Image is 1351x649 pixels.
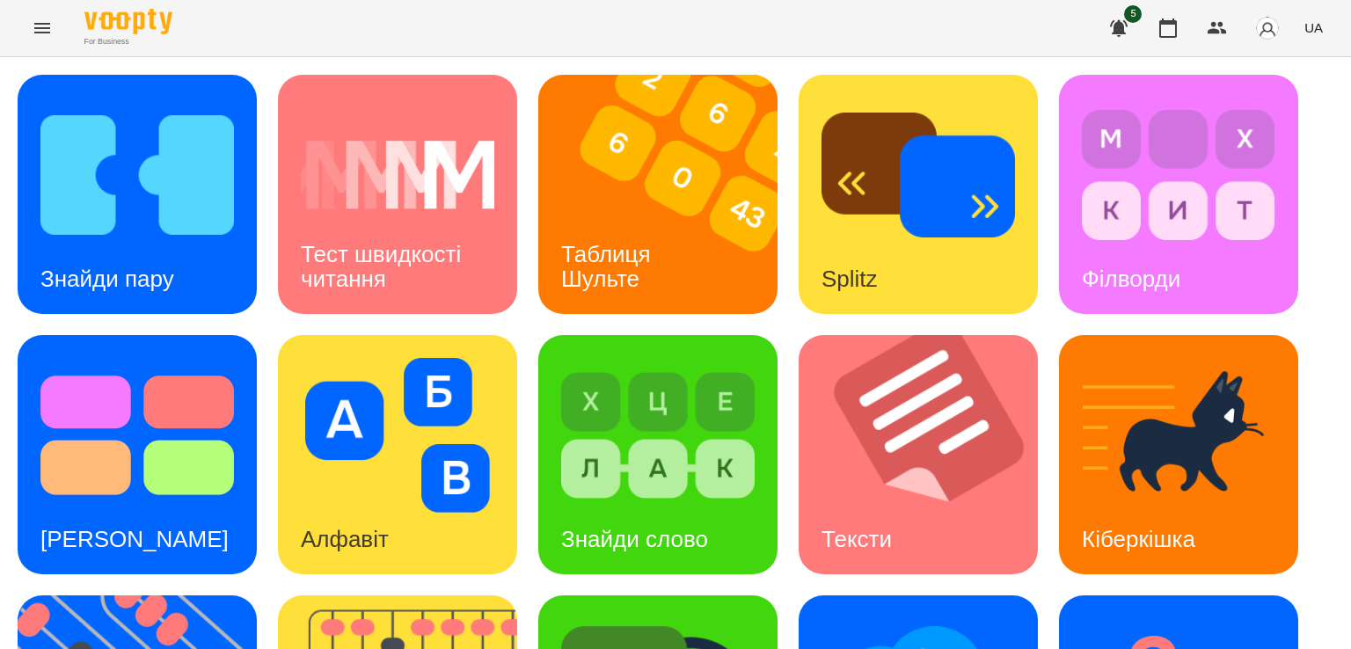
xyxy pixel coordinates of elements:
h3: Знайди пару [40,266,174,292]
h3: Splitz [822,266,878,292]
img: Тест Струпа [40,358,234,513]
button: UA [1297,11,1330,44]
img: Тест швидкості читання [301,98,494,252]
img: Splitz [822,98,1015,252]
img: Таблиця Шульте [538,75,800,314]
a: Таблиця ШультеТаблиця Шульте [538,75,778,314]
span: For Business [84,36,172,47]
img: Кіберкішка [1082,358,1275,513]
a: Знайди паруЗнайди пару [18,75,257,314]
h3: Філворди [1082,266,1180,292]
img: Філворди [1082,98,1275,252]
a: Знайди словоЗнайди слово [538,335,778,574]
a: Тест швидкості читанняТест швидкості читання [278,75,517,314]
h3: [PERSON_NAME] [40,526,229,552]
h3: Кіберкішка [1082,526,1195,552]
a: Тест Струпа[PERSON_NAME] [18,335,257,574]
h3: Тексти [822,526,892,552]
img: avatar_s.png [1255,16,1280,40]
a: ФілвордиФілворди [1059,75,1298,314]
a: SplitzSplitz [799,75,1038,314]
img: Алфавіт [301,358,494,513]
img: Знайди пару [40,98,234,252]
button: Menu [21,7,63,49]
h3: Таблиця Шульте [561,241,657,291]
img: Voopty Logo [84,9,172,34]
span: UA [1304,18,1323,37]
h3: Тест швидкості читання [301,241,467,291]
img: Тексти [799,335,1060,574]
a: АлфавітАлфавіт [278,335,517,574]
img: Знайди слово [561,358,755,513]
h3: Алфавіт [301,526,389,552]
a: КіберкішкаКіберкішка [1059,335,1298,574]
h3: Знайди слово [561,526,708,552]
span: 5 [1124,5,1142,23]
a: ТекстиТексти [799,335,1038,574]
